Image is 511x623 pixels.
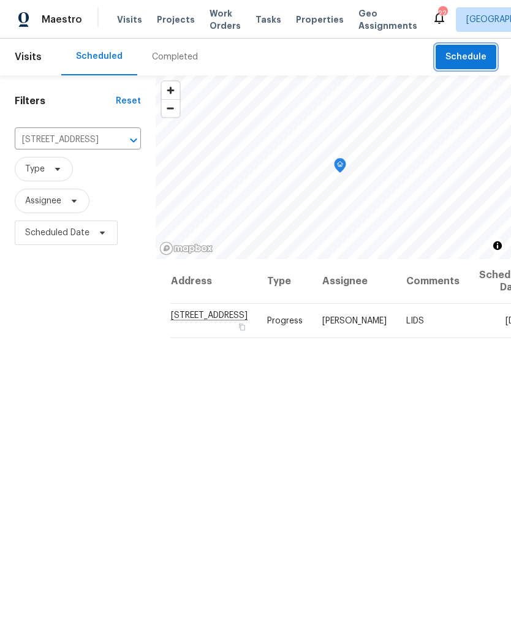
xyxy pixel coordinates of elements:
[396,259,469,304] th: Comments
[334,158,346,177] div: Map marker
[257,259,312,304] th: Type
[255,15,281,24] span: Tasks
[15,43,42,70] span: Visits
[15,130,107,149] input: Search for an address...
[76,50,123,62] div: Scheduled
[152,51,198,63] div: Completed
[358,7,417,32] span: Geo Assignments
[162,81,180,99] button: Zoom in
[445,50,486,65] span: Schedule
[296,13,344,26] span: Properties
[312,259,396,304] th: Assignee
[162,100,180,117] span: Zoom out
[25,163,45,175] span: Type
[436,45,496,70] button: Schedule
[125,132,142,149] button: Open
[438,7,447,20] div: 22
[25,227,89,239] span: Scheduled Date
[157,13,195,26] span: Projects
[25,195,61,207] span: Assignee
[494,239,501,252] span: Toggle attribution
[159,241,213,255] a: Mapbox homepage
[42,13,82,26] span: Maestro
[210,7,241,32] span: Work Orders
[162,99,180,117] button: Zoom out
[116,95,141,107] div: Reset
[406,317,424,325] span: LIDS
[117,13,142,26] span: Visits
[170,259,257,304] th: Address
[15,95,116,107] h1: Filters
[322,317,387,325] span: [PERSON_NAME]
[490,238,505,253] button: Toggle attribution
[237,322,248,333] button: Copy Address
[267,317,303,325] span: Progress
